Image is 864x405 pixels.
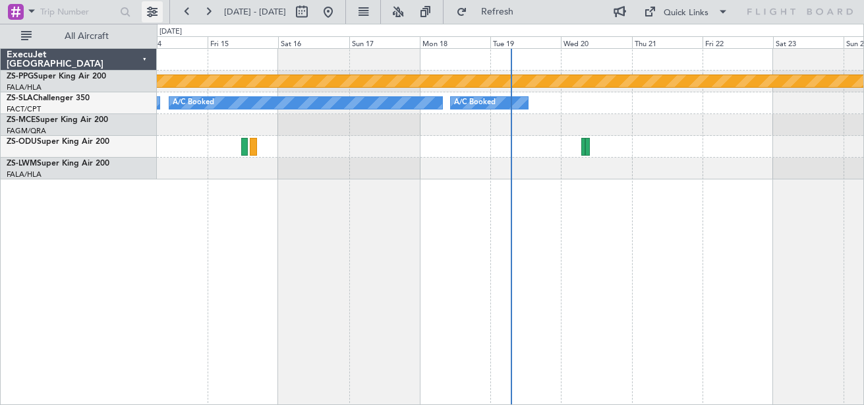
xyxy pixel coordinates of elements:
a: ZS-PPGSuper King Air 200 [7,73,106,80]
div: A/C Booked [173,93,214,113]
a: ZS-ODUSuper King Air 200 [7,138,109,146]
a: ZS-SLAChallenger 350 [7,94,90,102]
span: ZS-LWM [7,160,37,168]
span: ZS-SLA [7,94,33,102]
div: Wed 20 [561,36,631,48]
span: All Aircraft [34,32,139,41]
div: Sat 16 [278,36,349,48]
div: A/C Booked [454,93,496,113]
div: Fri 22 [703,36,773,48]
div: Sat 23 [773,36,844,48]
div: Sun 17 [349,36,420,48]
span: [DATE] - [DATE] [224,6,286,18]
span: ZS-MCE [7,116,36,124]
div: Quick Links [664,7,708,20]
button: Refresh [450,1,529,22]
a: ZS-LWMSuper King Air 200 [7,160,109,168]
button: All Aircraft [14,26,143,47]
input: Trip Number [40,2,116,22]
div: Tue 19 [490,36,561,48]
a: FACT/CPT [7,104,41,114]
a: ZS-MCESuper King Air 200 [7,116,108,124]
a: FAGM/QRA [7,126,46,136]
a: FALA/HLA [7,82,42,92]
span: Refresh [470,7,525,16]
div: Mon 18 [420,36,490,48]
span: ZS-PPG [7,73,34,80]
div: Fri 15 [208,36,278,48]
div: Thu 21 [632,36,703,48]
a: FALA/HLA [7,170,42,179]
button: Quick Links [637,1,735,22]
span: ZS-ODU [7,138,37,146]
